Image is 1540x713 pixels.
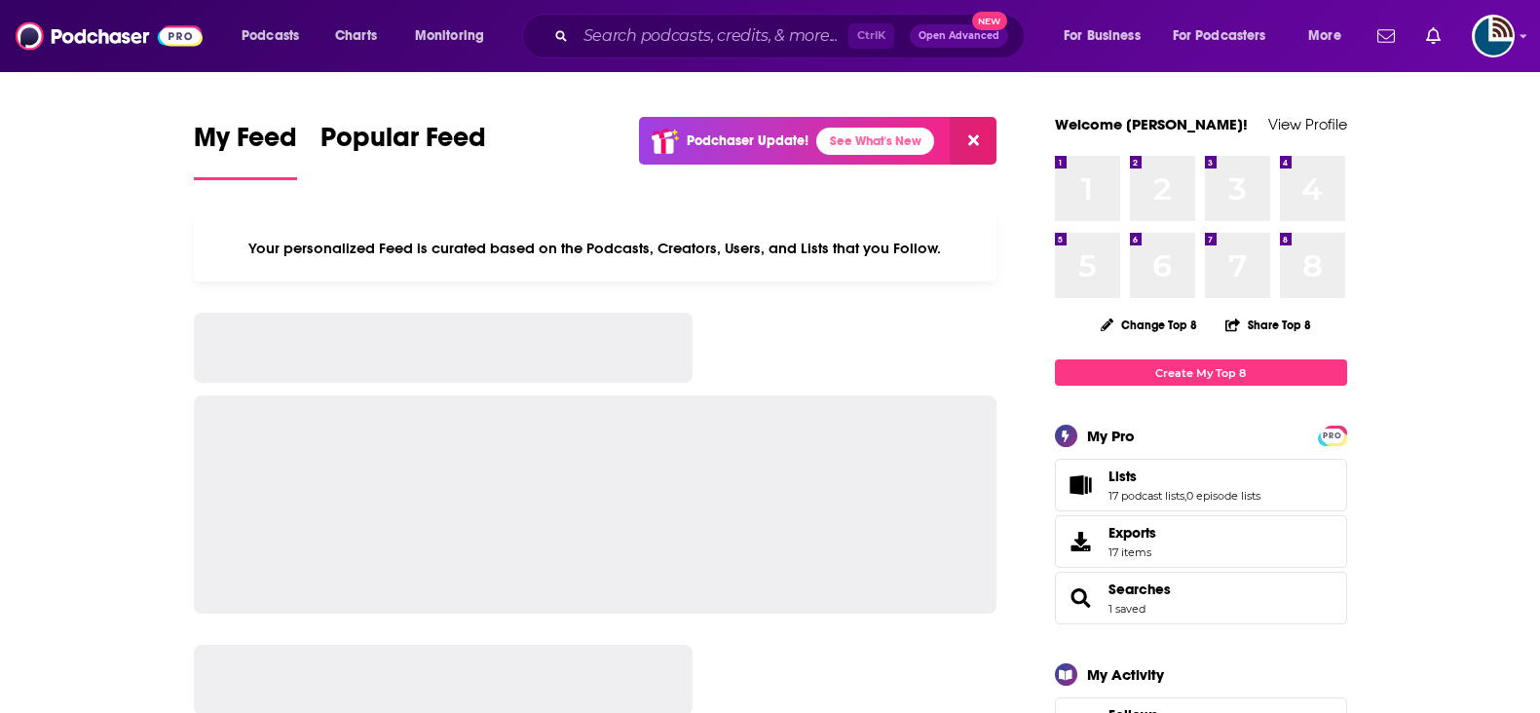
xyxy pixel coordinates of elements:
button: open menu [228,20,324,52]
a: Searches [1108,581,1171,598]
span: Open Advanced [919,31,999,41]
a: Searches [1062,584,1101,612]
a: 1 saved [1108,602,1146,616]
span: Lists [1055,459,1347,511]
a: See What's New [816,128,934,155]
a: Lists [1062,471,1101,499]
div: My Pro [1087,427,1135,445]
span: Searches [1055,572,1347,624]
button: open menu [401,20,509,52]
button: open menu [1295,20,1366,52]
div: My Activity [1087,665,1164,684]
span: New [972,12,1007,30]
span: 17 items [1108,545,1156,559]
button: Share Top 8 [1224,306,1312,344]
button: Show profile menu [1472,15,1515,57]
button: Open AdvancedNew [910,24,1008,48]
p: Podchaser Update! [687,132,808,149]
span: Exports [1108,524,1156,542]
a: Show notifications dropdown [1418,19,1448,53]
a: Lists [1108,468,1260,485]
button: open menu [1050,20,1165,52]
a: Create My Top 8 [1055,359,1347,386]
img: Podchaser - Follow, Share and Rate Podcasts [16,18,203,55]
img: User Profile [1472,15,1515,57]
a: My Feed [194,121,297,180]
span: Logged in as tdunyak [1472,15,1515,57]
span: Popular Feed [320,121,486,166]
span: For Business [1064,22,1141,50]
span: Exports [1062,528,1101,555]
span: PRO [1321,429,1344,443]
span: Monitoring [415,22,484,50]
span: , [1184,489,1186,503]
span: Podcasts [242,22,299,50]
a: 17 podcast lists [1108,489,1184,503]
span: Ctrl K [848,23,894,49]
a: Show notifications dropdown [1370,19,1403,53]
span: Lists [1108,468,1137,485]
a: View Profile [1268,115,1347,133]
a: Exports [1055,515,1347,568]
span: My Feed [194,121,297,166]
a: 0 episode lists [1186,489,1260,503]
span: Charts [335,22,377,50]
div: Search podcasts, credits, & more... [541,14,1043,58]
input: Search podcasts, credits, & more... [576,20,848,52]
div: Your personalized Feed is curated based on the Podcasts, Creators, Users, and Lists that you Follow. [194,215,997,281]
a: Charts [322,20,389,52]
button: Change Top 8 [1089,313,1210,337]
button: open menu [1160,20,1295,52]
a: PRO [1321,428,1344,442]
a: Popular Feed [320,121,486,180]
span: For Podcasters [1173,22,1266,50]
span: More [1308,22,1341,50]
a: Welcome [PERSON_NAME]! [1055,115,1248,133]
